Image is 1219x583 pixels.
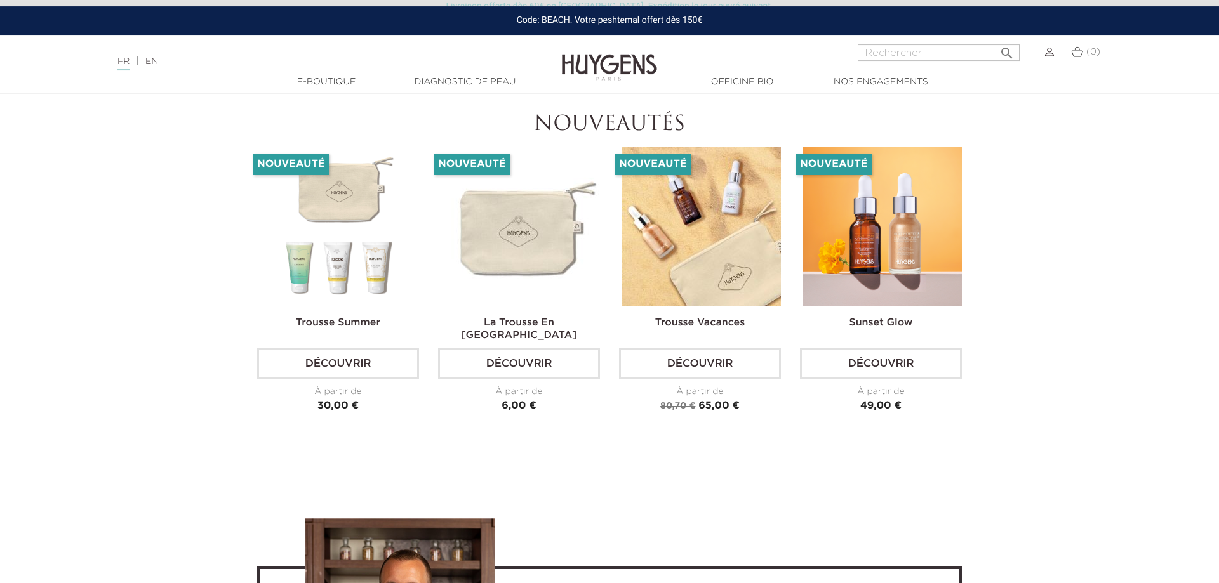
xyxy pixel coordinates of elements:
a: Découvrir [619,348,781,379]
div: À partir de [438,385,600,398]
div: | [111,54,498,69]
span: 30,00 € [317,401,359,411]
i:  [999,42,1015,57]
span: 80,70 € [660,402,695,410]
a: Découvrir [438,348,600,379]
span: 6,00 € [502,401,536,411]
a: Découvrir [257,348,419,379]
span: (0) [1086,48,1100,56]
li: Nouveauté [253,154,329,175]
div: À partir de [257,385,419,398]
a: La Trousse en [GEOGRAPHIC_DATA] [462,318,577,341]
img: Trousse Summer [260,147,419,306]
a: EN [145,57,158,66]
img: Huygens [562,34,657,82]
input: Rechercher [858,44,1020,61]
a: Diagnostic de peau [401,75,528,89]
img: La Trousse vacances [622,147,781,306]
img: Sunset glow- un teint éclatant [803,147,962,306]
a: Trousse Vacances [655,318,745,328]
a: Sunset Glow [849,318,912,328]
div: À partir de [619,385,781,398]
div: À partir de [800,385,962,398]
li: Nouveauté [796,154,872,175]
button:  [996,41,1018,58]
span: 49,00 € [860,401,902,411]
a: Trousse Summer [296,318,380,328]
li: Nouveauté [615,154,691,175]
a: Nos engagements [817,75,944,89]
h2: Nouveautés [257,113,962,137]
a: FR [117,57,130,70]
a: Découvrir [800,348,962,379]
a: E-Boutique [263,75,390,89]
img: La Trousse en Coton [441,147,600,306]
li: Nouveauté [434,154,510,175]
a: Officine Bio [679,75,806,89]
span: 65,00 € [698,401,740,411]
